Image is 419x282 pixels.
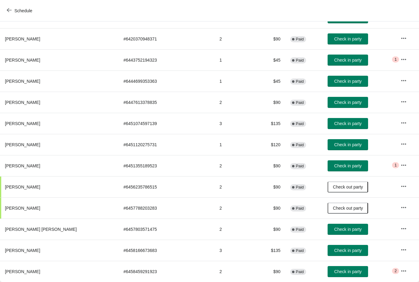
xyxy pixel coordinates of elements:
span: Paid [296,206,304,211]
td: # 6444699353363 [118,70,214,92]
button: Check in party [328,160,368,171]
span: [PERSON_NAME] [5,58,40,63]
td: 2 [215,28,257,49]
td: 2 [215,155,257,176]
span: [PERSON_NAME] [PERSON_NAME] [5,227,77,232]
button: Schedule [3,5,37,16]
span: Schedule [14,8,32,13]
span: Check in party [334,58,362,63]
td: $135 [257,113,286,134]
span: Check in party [334,163,362,168]
span: Check in party [334,79,362,84]
span: Paid [296,227,304,232]
td: # 6451120275731 [118,134,214,155]
span: 2 [394,269,397,273]
button: Check out party [328,181,368,192]
span: [PERSON_NAME] [5,100,40,105]
td: # 6451355189523 [118,155,214,176]
td: $90 [257,155,286,176]
span: Check in party [334,269,362,274]
span: [PERSON_NAME] [5,79,40,84]
span: 1 [394,57,397,62]
button: Check in party [328,266,368,277]
td: # 6458459291923 [118,261,214,282]
span: [PERSON_NAME] [5,163,40,168]
td: 2 [215,176,257,197]
td: # 6451074597139 [118,113,214,134]
span: Check in party [334,100,362,105]
span: Check in party [334,36,362,41]
td: 2 [215,92,257,113]
td: # 6457803571475 [118,219,214,240]
span: Paid [296,58,304,63]
span: Paid [296,164,304,169]
td: 1 [215,70,257,92]
td: $45 [257,49,286,70]
button: Check in party [328,118,368,129]
span: Check in party [334,142,362,147]
button: Check in party [328,76,368,87]
span: Paid [296,121,304,126]
td: $90 [257,219,286,240]
button: Check out party [328,203,368,214]
span: [PERSON_NAME] [5,142,40,147]
span: Paid [296,37,304,42]
td: $90 [257,197,286,219]
td: # 6458166673683 [118,240,214,261]
td: 3 [215,113,257,134]
span: [PERSON_NAME] [5,36,40,41]
span: Paid [296,143,304,147]
span: [PERSON_NAME] [5,269,40,274]
span: Paid [296,185,304,190]
td: $90 [257,92,286,113]
td: $90 [257,28,286,49]
td: # 6447613378835 [118,92,214,113]
td: $120 [257,134,286,155]
span: Check out party [333,185,363,189]
td: $90 [257,176,286,197]
button: Check in party [328,55,368,66]
button: Check in party [328,139,368,150]
td: 3 [215,240,257,261]
span: Check in party [334,121,362,126]
span: [PERSON_NAME] [5,185,40,189]
button: Check in party [328,224,368,235]
button: Check in party [328,97,368,108]
td: $45 [257,70,286,92]
span: Paid [296,269,304,274]
span: Paid [296,100,304,105]
span: Check in party [334,227,362,232]
td: # 6420370948371 [118,28,214,49]
span: [PERSON_NAME] [5,121,40,126]
td: # 6443752194323 [118,49,214,70]
button: Check in party [328,245,368,256]
span: [PERSON_NAME] [5,248,40,253]
span: Paid [296,248,304,253]
span: Check in party [334,248,362,253]
td: $135 [257,240,286,261]
span: 1 [394,163,397,168]
span: Check out party [333,206,363,211]
td: # 6457788203283 [118,197,214,219]
td: $90 [257,261,286,282]
button: Check in party [328,33,368,44]
td: 1 [215,49,257,70]
td: 1 [215,134,257,155]
td: 2 [215,197,257,219]
span: [PERSON_NAME] [5,206,40,211]
span: Paid [296,79,304,84]
td: # 6456235786515 [118,176,214,197]
td: 2 [215,219,257,240]
td: 2 [215,261,257,282]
